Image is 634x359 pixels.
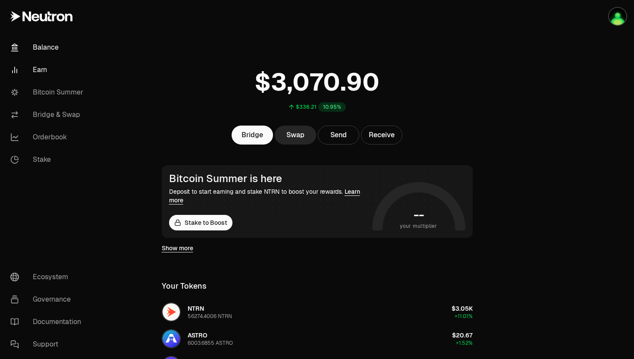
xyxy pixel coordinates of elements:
[3,104,93,126] a: Bridge & Swap
[3,266,93,288] a: Ecosystem
[414,208,424,222] h1: --
[188,305,204,312] span: NTRN
[163,303,180,321] img: NTRN Logo
[169,215,232,230] a: Stake to Boost
[3,59,93,81] a: Earn
[609,8,626,25] img: q2
[162,244,193,252] a: Show more
[275,126,316,145] a: Swap
[452,305,473,312] span: $3.05K
[169,188,360,204] a: Learn more
[3,148,93,171] a: Stake
[157,299,478,325] button: NTRN LogoNTRN56274.4006 NTRN$3.05K+11.01%
[3,126,93,148] a: Orderbook
[169,173,369,185] div: Bitcoin Summer is here
[3,311,93,333] a: Documentation
[3,36,93,59] a: Balance
[3,288,93,311] a: Governance
[188,331,207,339] span: ASTRO
[169,187,369,205] div: Deposit to start earning and stake NTRN to boost your rewards.
[455,313,473,320] span: +11.01%
[3,333,93,356] a: Support
[188,340,233,346] div: 6003.6855 ASTRO
[361,126,402,145] button: Receive
[296,104,317,110] div: $336.21
[452,331,473,339] span: $20.67
[162,280,207,292] div: Your Tokens
[188,313,232,320] div: 56274.4006 NTRN
[400,222,437,230] span: your multiplier
[157,326,478,352] button: ASTRO LogoASTRO6003.6855 ASTRO$20.67+1.52%
[3,81,93,104] a: Bitcoin Summer
[456,340,473,346] span: +1.52%
[163,330,180,347] img: ASTRO Logo
[318,126,359,145] button: Send
[318,102,346,112] div: 10.95%
[232,126,273,145] a: Bridge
